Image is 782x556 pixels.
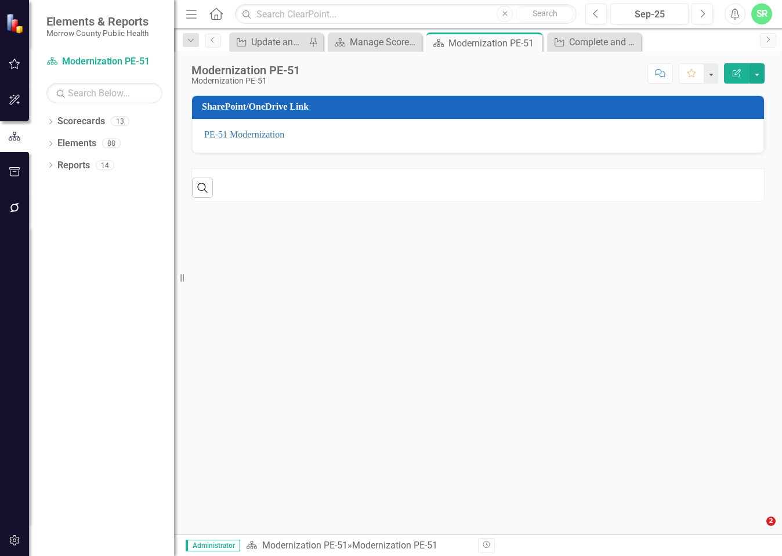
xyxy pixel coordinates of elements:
[350,35,419,49] div: Manage Scorecards
[6,13,26,34] img: ClearPoint Strategy
[610,3,689,24] button: Sep-25
[448,36,540,50] div: Modernization PE-51
[614,8,685,21] div: Sep-25
[331,35,419,49] a: Manage Scorecards
[46,83,162,103] input: Search Below...
[232,35,306,49] a: Update and have staff review updated guide
[743,517,770,544] iframe: Intercom live chat
[262,540,347,551] a: Modernization PE-51
[191,64,300,77] div: Modernization PE-51
[569,35,638,49] div: Complete and submitt Progress Report
[751,3,772,24] button: SR
[251,35,306,49] div: Update and have staff review updated guide
[186,540,240,551] span: Administrator
[191,77,300,85] div: Modernization PE-51
[57,137,96,150] a: Elements
[204,129,284,139] a: PE-51 Modernization
[57,159,90,172] a: Reports
[516,6,574,22] button: Search
[102,139,121,149] div: 88
[766,517,776,526] span: 2
[202,102,758,112] h3: SharePoint/OneDrive Link
[533,9,557,18] span: Search
[246,539,469,553] div: »
[46,55,162,68] a: Modernization PE-51
[550,35,638,49] a: Complete and submitt Progress Report
[46,28,149,38] small: Morrow County Public Health
[46,15,149,28] span: Elements & Reports
[57,115,105,128] a: Scorecards
[352,540,437,551] div: Modernization PE-51
[96,160,114,170] div: 14
[235,4,577,24] input: Search ClearPoint...
[111,117,129,127] div: 13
